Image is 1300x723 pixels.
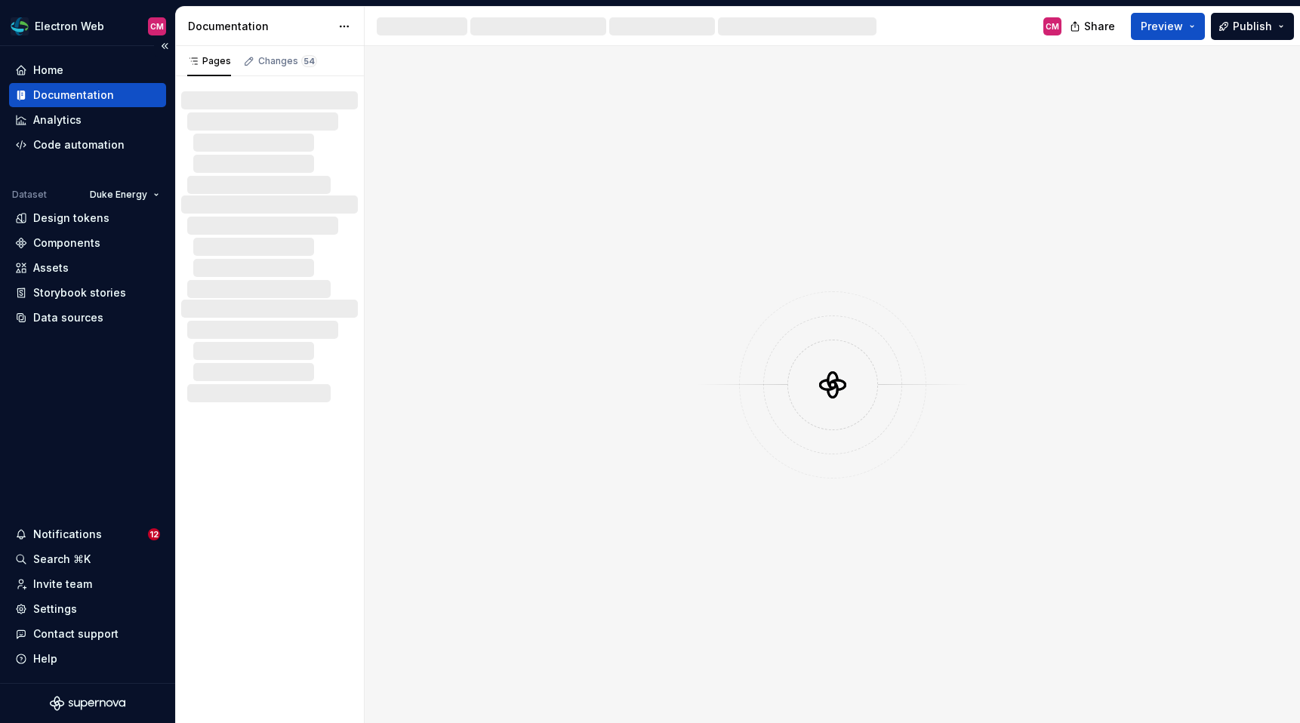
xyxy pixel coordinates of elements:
span: Preview [1141,19,1183,34]
div: Pages [187,55,231,67]
div: Data sources [33,310,103,325]
a: Home [9,58,166,82]
div: Storybook stories [33,285,126,300]
div: Assets [33,260,69,275]
svg: Supernova Logo [50,696,125,711]
a: Documentation [9,83,166,107]
div: Changes [258,55,317,67]
span: 54 [301,55,317,67]
a: Code automation [9,133,166,157]
div: Documentation [188,19,331,34]
button: Duke Energy [83,184,166,205]
div: Code automation [33,137,125,152]
span: Publish [1233,19,1272,34]
a: Settings [9,597,166,621]
div: Components [33,235,100,251]
div: Analytics [33,112,82,128]
div: Contact support [33,626,119,641]
div: Dataset [12,189,47,201]
span: 12 [148,528,160,540]
a: Storybook stories [9,281,166,305]
div: Documentation [33,88,114,103]
div: Invite team [33,577,92,592]
div: Home [33,63,63,78]
div: Design tokens [33,211,109,226]
button: Electron WebCM [3,10,172,42]
a: Assets [9,256,166,280]
button: Notifications12 [9,522,166,546]
div: Settings [33,601,77,617]
div: CM [1046,20,1059,32]
img: f6f21888-ac52-4431-a6ea-009a12e2bf23.png [11,17,29,35]
button: Preview [1131,13,1205,40]
div: Search ⌘K [33,552,91,567]
button: Publish [1211,13,1294,40]
a: Data sources [9,306,166,330]
span: Share [1084,19,1115,34]
button: Search ⌘K [9,547,166,571]
button: Share [1062,13,1125,40]
div: Electron Web [35,19,104,34]
a: Design tokens [9,206,166,230]
button: Collapse sidebar [154,35,175,57]
div: Help [33,651,57,666]
a: Analytics [9,108,166,132]
div: CM [150,20,164,32]
button: Contact support [9,622,166,646]
a: Invite team [9,572,166,596]
span: Duke Energy [90,189,147,201]
a: Components [9,231,166,255]
button: Help [9,647,166,671]
div: Notifications [33,527,102,542]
